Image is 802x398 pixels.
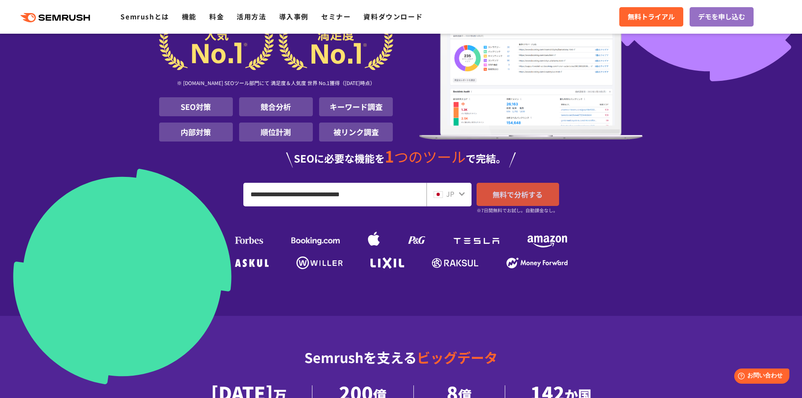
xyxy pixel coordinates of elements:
[244,183,426,206] input: URL、キーワードを入力してください
[477,206,558,214] small: ※7日間無料でお試し。自動課金なし。
[159,148,643,168] div: SEOに必要な機能を
[237,11,266,21] a: 活用方法
[628,11,675,22] span: 無料トライアル
[619,7,683,27] a: 無料トライアル
[182,11,197,21] a: 機能
[394,146,466,167] span: つのツール
[120,11,169,21] a: Semrushとは
[493,189,543,200] span: 無料で分析する
[159,123,233,142] li: 内部対策
[239,123,313,142] li: 順位計測
[477,183,559,206] a: 無料で分析する
[321,11,351,21] a: セミナー
[209,11,224,21] a: 料金
[239,97,313,116] li: 競合分析
[690,7,754,27] a: デモを申し込む
[727,365,793,389] iframe: Help widget launcher
[446,189,454,199] span: JP
[385,144,394,167] span: 1
[698,11,745,22] span: デモを申し込む
[319,123,393,142] li: 被リンク調査
[319,97,393,116] li: キーワード調査
[159,97,233,116] li: SEO対策
[159,70,393,97] div: ※ [DOMAIN_NAME] SEOツール部門にて 満足度＆人気度 世界 No.1獲得（[DATE]時点）
[417,347,498,367] span: ビッグデータ
[279,11,309,21] a: 導入事例
[159,343,643,385] div: Semrushを支える
[466,151,506,166] span: で完結。
[363,11,423,21] a: 資料ダウンロード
